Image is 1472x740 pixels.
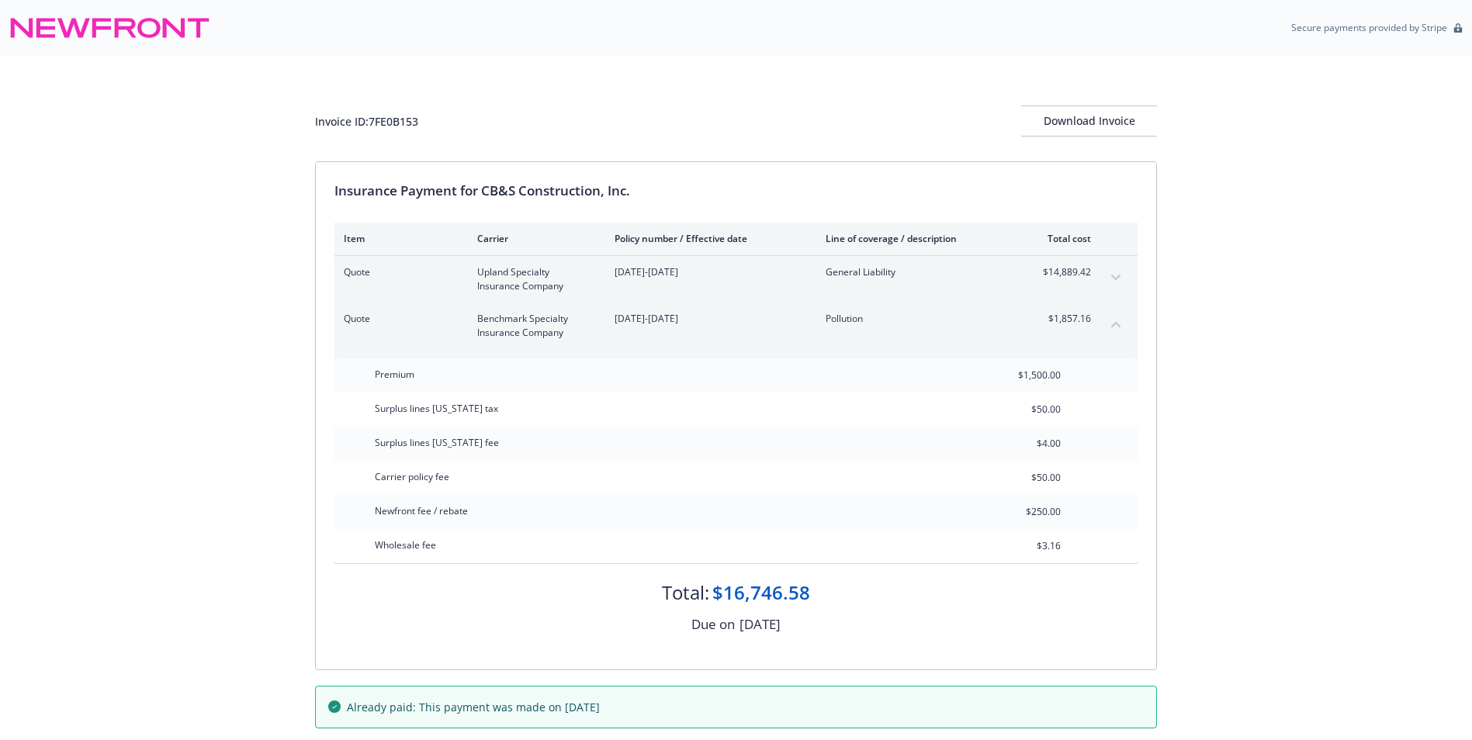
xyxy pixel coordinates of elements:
span: Wholesale fee [375,538,436,552]
span: [DATE]-[DATE] [615,265,801,279]
input: 0.00 [969,364,1070,387]
span: Newfront fee / rebate [375,504,468,517]
div: Carrier [477,232,590,245]
div: QuoteUpland Specialty Insurance Company[DATE]-[DATE]General Liability$14,889.42expand content [334,256,1138,303]
button: collapse content [1103,312,1128,337]
span: Pollution [826,312,1008,326]
div: Invoice ID: 7FE0B153 [315,113,418,130]
div: Policy number / Effective date [615,232,801,245]
span: $14,889.42 [1033,265,1091,279]
div: Line of coverage / description [826,232,1008,245]
button: Download Invoice [1021,105,1157,137]
span: Upland Specialty Insurance Company [477,265,590,293]
input: 0.00 [969,500,1070,524]
div: Due on [691,614,735,635]
p: Secure payments provided by Stripe [1291,21,1447,34]
span: $1,857.16 [1033,312,1091,326]
span: General Liability [826,265,1008,279]
span: Carrier policy fee [375,470,449,483]
input: 0.00 [969,534,1070,558]
div: Total: [662,579,709,606]
div: QuoteBenchmark Specialty Insurance Company[DATE]-[DATE]Pollution$1,857.16collapse content [334,303,1138,349]
span: Benchmark Specialty Insurance Company [477,312,590,340]
button: expand content [1103,265,1128,290]
input: 0.00 [969,432,1070,455]
div: $16,746.58 [712,579,810,606]
div: Download Invoice [1021,106,1157,136]
span: Quote [344,312,452,326]
span: Premium [375,368,414,381]
div: [DATE] [739,614,781,635]
input: 0.00 [969,398,1070,421]
span: Surplus lines [US_STATE] tax [375,402,498,415]
span: Already paid: This payment was made on [DATE] [347,699,600,715]
span: Quote [344,265,452,279]
input: 0.00 [969,466,1070,489]
span: [DATE]-[DATE] [615,312,801,326]
div: Item [344,232,452,245]
div: Insurance Payment for CB&S Construction, Inc. [334,181,1138,201]
div: Total cost [1033,232,1091,245]
span: Surplus lines [US_STATE] fee [375,436,499,449]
